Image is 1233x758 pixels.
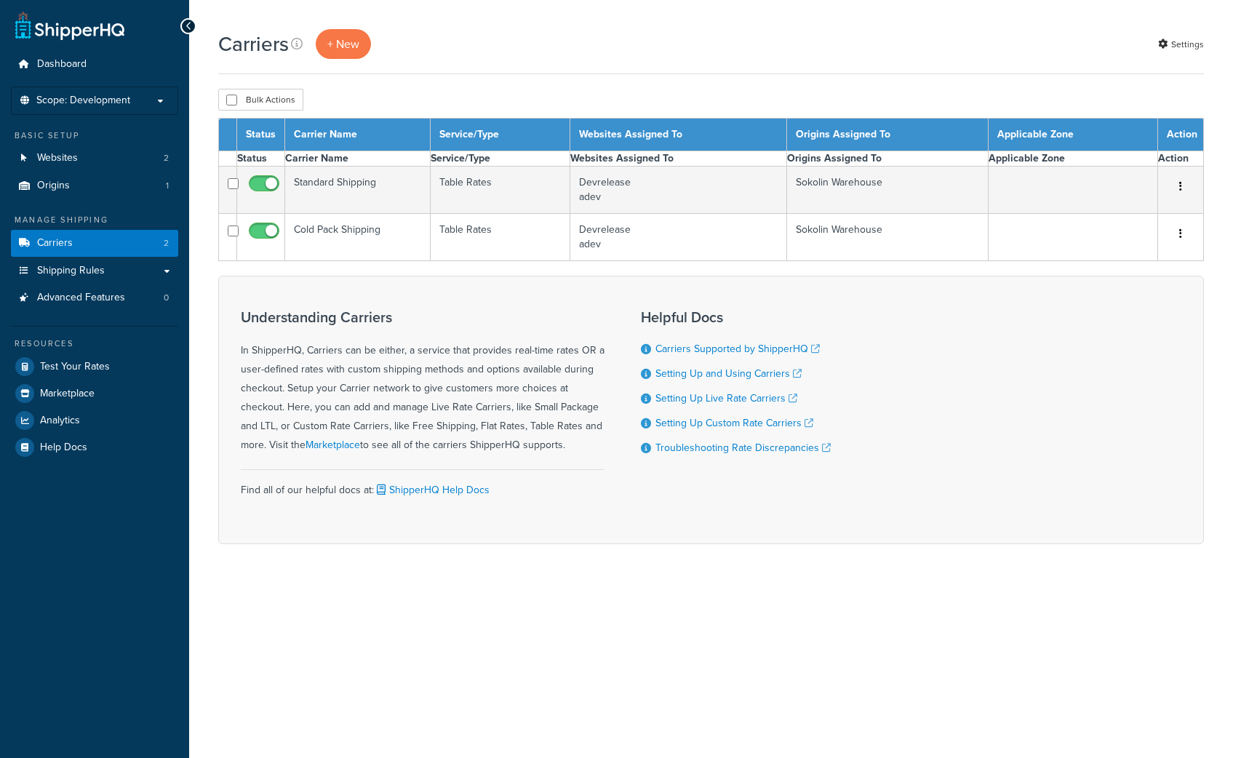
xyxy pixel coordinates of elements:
[787,119,989,151] th: Origins Assigned To
[241,309,604,325] h3: Understanding Carriers
[11,380,178,407] a: Marketplace
[11,145,178,172] a: Websites 2
[431,214,570,261] td: Table Rates
[11,338,178,350] div: Resources
[989,151,1158,167] th: Applicable Zone
[37,58,87,71] span: Dashboard
[655,341,820,356] a: Carriers Supported by ShipperHQ
[641,309,831,325] h3: Helpful Docs
[36,95,130,107] span: Scope: Development
[11,258,178,284] a: Shipping Rules
[11,284,178,311] a: Advanced Features 0
[164,292,169,304] span: 0
[1158,151,1204,167] th: Action
[40,442,87,454] span: Help Docs
[37,237,73,250] span: Carriers
[655,440,831,455] a: Troubleshooting Rate Discrepancies
[655,366,802,381] a: Setting Up and Using Carriers
[1158,119,1204,151] th: Action
[237,151,285,167] th: Status
[989,119,1158,151] th: Applicable Zone
[570,151,787,167] th: Websites Assigned To
[37,152,78,164] span: Websites
[218,89,303,111] button: Bulk Actions
[11,434,178,460] a: Help Docs
[787,151,989,167] th: Origins Assigned To
[285,167,431,214] td: Standard Shipping
[316,29,371,59] a: + New
[570,167,787,214] td: Devrelease adev
[237,119,285,151] th: Status
[40,361,110,373] span: Test Your Rates
[241,469,604,500] div: Find all of our helpful docs at:
[570,119,787,151] th: Websites Assigned To
[431,167,570,214] td: Table Rates
[11,129,178,142] div: Basic Setup
[11,230,178,257] a: Carriers 2
[218,30,289,58] h1: Carriers
[655,391,797,406] a: Setting Up Live Rate Carriers
[787,214,989,261] td: Sokolin Warehouse
[306,437,360,452] a: Marketplace
[655,415,813,431] a: Setting Up Custom Rate Carriers
[11,51,178,78] a: Dashboard
[11,230,178,257] li: Carriers
[37,292,125,304] span: Advanced Features
[11,214,178,226] div: Manage Shipping
[11,145,178,172] li: Websites
[787,167,989,214] td: Sokolin Warehouse
[11,284,178,311] li: Advanced Features
[241,309,604,455] div: In ShipperHQ, Carriers can be either, a service that provides real-time rates OR a user-defined r...
[1158,34,1204,55] a: Settings
[37,180,70,192] span: Origins
[431,151,570,167] th: Service/Type
[11,172,178,199] a: Origins 1
[431,119,570,151] th: Service/Type
[40,415,80,427] span: Analytics
[15,11,124,40] a: ShipperHQ Home
[570,214,787,261] td: Devrelease adev
[40,388,95,400] span: Marketplace
[285,214,431,261] td: Cold Pack Shipping
[285,119,431,151] th: Carrier Name
[166,180,169,192] span: 1
[11,407,178,434] a: Analytics
[164,152,169,164] span: 2
[285,151,431,167] th: Carrier Name
[374,482,490,498] a: ShipperHQ Help Docs
[11,354,178,380] a: Test Your Rates
[37,265,105,277] span: Shipping Rules
[11,172,178,199] li: Origins
[164,237,169,250] span: 2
